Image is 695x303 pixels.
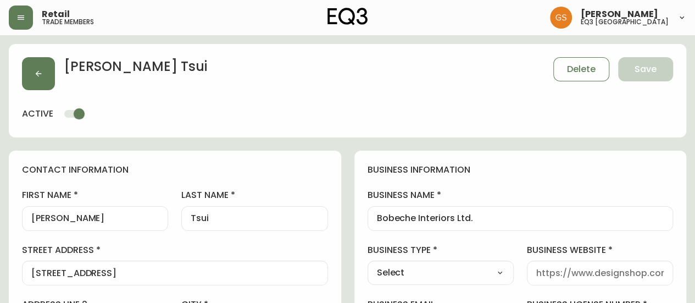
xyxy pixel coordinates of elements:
[527,244,673,256] label: business website
[42,10,70,19] span: Retail
[22,164,328,176] h4: contact information
[567,63,596,75] span: Delete
[42,19,94,25] h5: trade members
[181,189,327,201] label: last name
[22,244,328,256] label: street address
[64,57,207,81] h2: [PERSON_NAME] Tsui
[368,164,674,176] h4: business information
[368,189,674,201] label: business name
[553,57,609,81] button: Delete
[327,8,368,25] img: logo
[536,268,664,278] input: https://www.designshop.com
[22,108,53,120] h4: active
[581,19,669,25] h5: eq3 [GEOGRAPHIC_DATA]
[22,189,168,201] label: first name
[581,10,658,19] span: [PERSON_NAME]
[550,7,572,29] img: 6b403d9c54a9a0c30f681d41f5fc2571
[368,244,514,256] label: business type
